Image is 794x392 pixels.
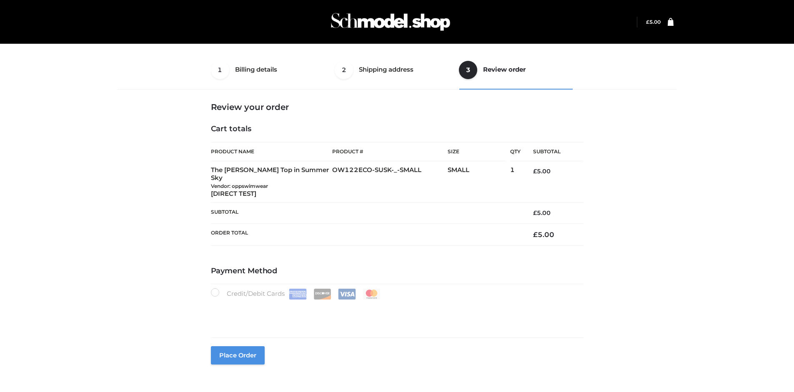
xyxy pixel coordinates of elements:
th: Qty [510,142,521,161]
img: Discover [313,289,331,300]
span: £ [533,230,538,239]
span: £ [646,19,649,25]
small: Vendor: oppswimwear [211,183,268,189]
td: The [PERSON_NAME] Top in Summer Sky [DIRECT TEST] [211,161,333,203]
h3: Review your order [211,102,584,112]
td: OW122ECO-SUSK-_-SMALL [332,161,448,203]
th: Order Total [211,223,521,245]
bdi: 5.00 [533,167,551,175]
bdi: 5.00 [533,230,554,239]
img: Mastercard [363,289,381,300]
iframe: Secure payment input frame [209,298,582,328]
h4: Payment Method [211,267,584,276]
button: Place order [211,346,265,365]
bdi: 5.00 [646,19,661,25]
th: Size [448,142,506,161]
img: Amex [289,289,307,300]
th: Subtotal [211,203,521,223]
img: Visa [338,289,356,300]
th: Product Name [211,142,333,161]
th: Subtotal [521,142,583,161]
h4: Cart totals [211,125,584,134]
a: £5.00 [646,19,661,25]
td: SMALL [448,161,510,203]
td: 1 [510,161,521,203]
span: £ [533,167,537,175]
img: Schmodel Admin 964 [328,5,453,38]
bdi: 5.00 [533,209,551,217]
th: Product # [332,142,448,161]
span: £ [533,209,537,217]
label: Credit/Debit Cards [211,288,381,300]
